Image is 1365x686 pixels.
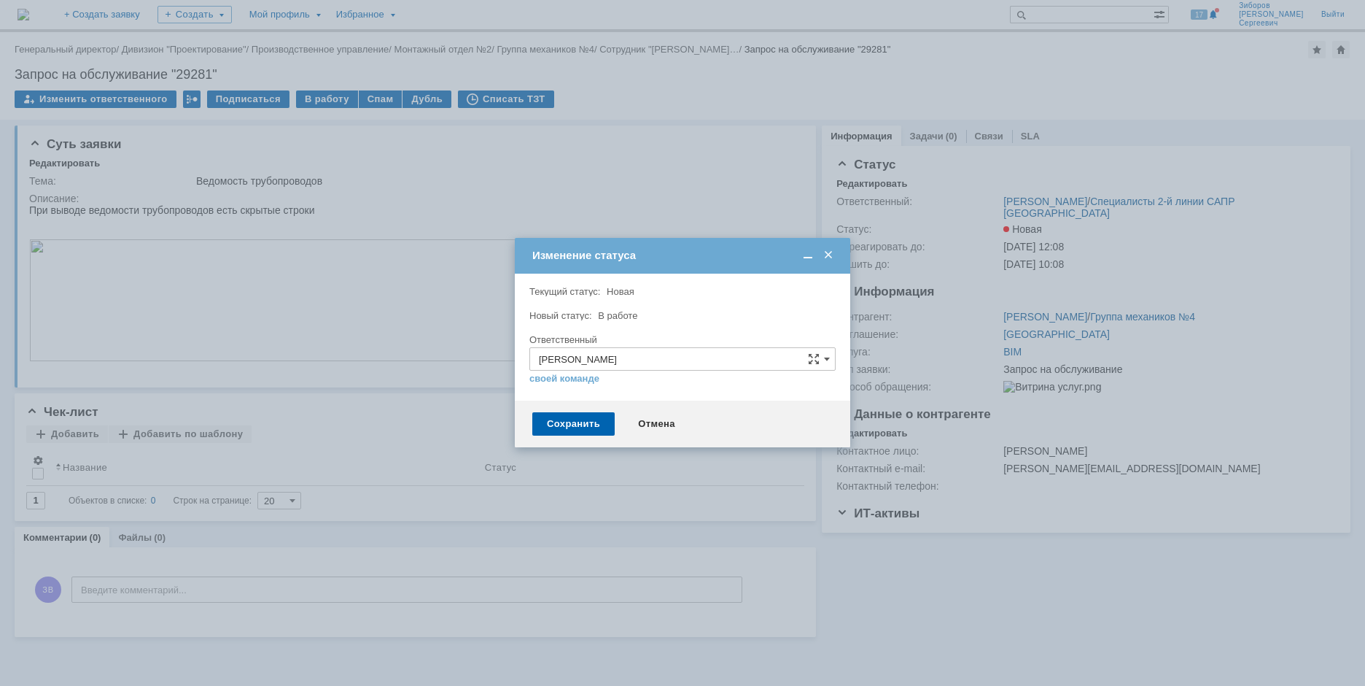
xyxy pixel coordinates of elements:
div: Ответственный [529,335,833,344]
span: Свернуть (Ctrl + M) [801,249,815,262]
div: Изменение статуса [532,249,836,262]
label: Новый статус: [529,310,592,321]
label: Текущий статус: [529,286,600,297]
span: Закрыть [821,249,836,262]
span: Сложная форма [808,353,820,365]
span: В работе [598,310,637,321]
span: Новая [607,286,634,297]
a: своей команде [529,373,599,385]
